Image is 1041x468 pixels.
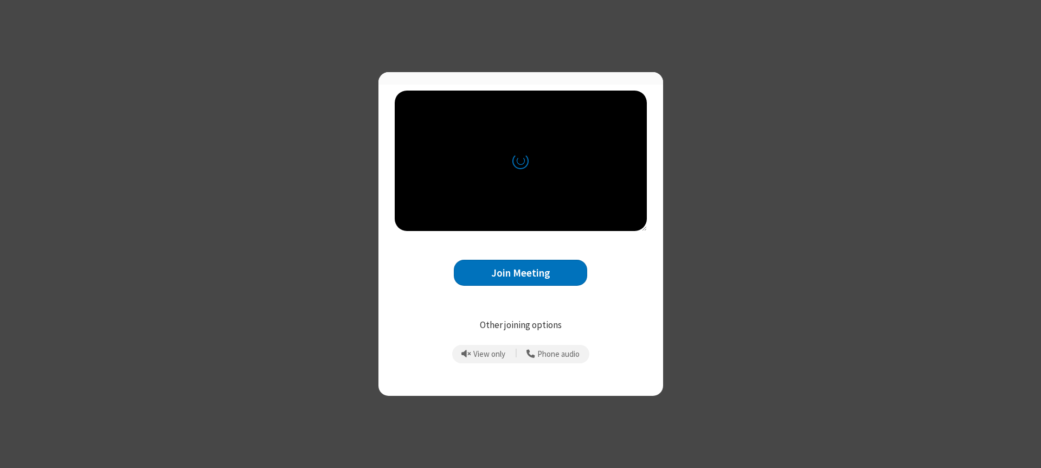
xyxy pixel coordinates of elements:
[515,347,517,362] span: |
[537,350,580,359] span: Phone audio
[458,345,510,363] button: Prevent echo when there is already an active mic and speaker in the room.
[523,345,584,363] button: Use your phone for mic and speaker while you view the meeting on this device.
[454,260,587,286] button: Join Meeting
[395,318,647,332] p: Other joining options
[473,350,505,359] span: View only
